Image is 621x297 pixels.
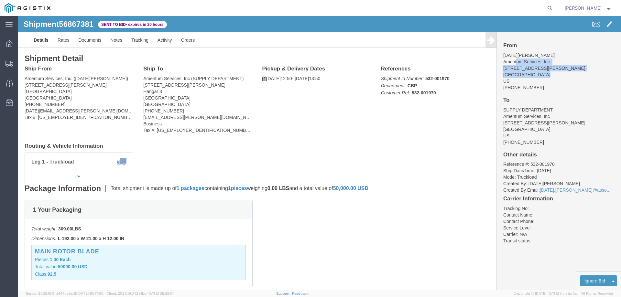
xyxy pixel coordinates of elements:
[18,16,621,290] iframe: FS Legacy Container
[565,5,602,12] span: Cierra Brown
[514,291,613,296] span: Copyright © [DATE]-[DATE] Agistix Inc., All Rights Reserved
[77,292,103,295] span: [DATE] 10:47:06
[26,292,103,295] span: Server: 2025.19.0-d447cefac8f
[5,3,50,13] img: logo
[106,292,174,295] span: Client: 2025.19.0-129fbcf
[292,292,309,295] a: Feedback
[147,292,174,295] span: [DATE] 09:39:01
[564,4,612,12] button: [PERSON_NAME]
[276,292,292,295] a: Support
